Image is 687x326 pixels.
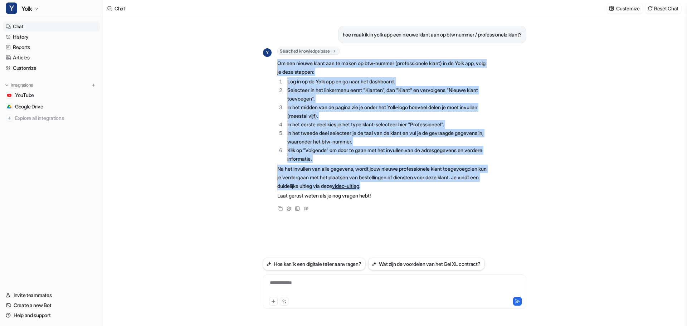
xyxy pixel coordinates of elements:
span: Explore all integrations [15,112,97,124]
button: Gif picker [34,234,40,240]
p: Laat gerust weten als je nog vragen hebt! [277,191,487,200]
div: No problems [PERSON_NAME], do you need any other help getting set up or all good? Just let us kno... [11,207,112,235]
p: Om een nieuwe klant aan te maken op btw-nummer (professionele klant) in de Yolk app, volg je deze... [277,59,487,76]
span: Searched knowledge base [277,48,340,55]
img: Profile image for Patrick [21,37,29,44]
a: video-uitleg [332,183,359,189]
li: In het midden van de pagina zie je onder het Yolk-logo hoeveel delen je moet invullen (meestal vi... [285,103,487,120]
div: joined the conversation [31,37,122,44]
li: In het eerste deel kies je het type klant: selecteer hier "Professioneel". [285,120,487,129]
span: Google Drive [15,103,43,110]
div: Patrick says… [6,203,137,255]
button: Customize [607,3,642,14]
a: Reports [3,42,100,52]
p: The team can also help [35,9,89,16]
a: Explore all integrations [3,113,100,123]
textarea: Message… [6,219,137,232]
a: Customize [3,63,100,73]
div: Patrick says… [6,52,137,158]
img: expand menu [4,83,9,88]
a: YouTubeYouTube [3,90,100,100]
img: reset [648,6,653,11]
div: Close [126,3,138,16]
button: Start recording [45,234,51,240]
span: Y [6,3,17,14]
button: Emoji picker [23,234,28,240]
span: YouTube [15,92,34,99]
div: Hi [PERSON_NAME], i just ran a new test and indeed it works now! thx for the support! [31,162,132,183]
a: Google DriveGoogle Drive [3,102,100,112]
p: hoe maak ik in yolk app een nieuwe klant aan op btw nummer / professionele klant? [343,30,522,39]
li: Klik op "Volgende" om door te gaan met het invullen van de adresgegevens en verdere informatie. [285,146,487,163]
p: Customize [616,5,639,12]
p: Na het invullen van alle gegevens, wordt jouw nieuwe professionele klant toegevoegd en kun je ver... [277,165,487,190]
button: Home [112,3,126,16]
button: Send a message… [123,232,134,243]
p: Integrations [11,82,33,88]
b: [PERSON_NAME] [31,38,71,43]
img: customize [609,6,614,11]
div: Hi [PERSON_NAME], Just confirming this was tracked down to be an issue both with the URL being th... [11,57,112,148]
h1: Operator [35,4,60,9]
a: Create a new Bot [3,300,100,310]
img: menu_add.svg [91,83,96,88]
div: Hi [PERSON_NAME], i just ran a new test and indeed it works now! thx for the support! [26,158,137,188]
li: Log in op de Yolk app en ga naar het dashboard. [285,77,487,86]
span: Yolk [21,4,32,14]
div: No problems [PERSON_NAME], do you need any other help getting set up or all good? Just let us kno... [6,203,117,239]
button: Reset Chat [645,3,681,14]
div: Patrick says… [6,36,137,52]
img: YouTube [7,93,11,97]
li: In het tweede deel selecteer je de taal van de klant en vul je de gevraagde gegevens in, waaronde... [285,129,487,146]
div: [DATE] [6,26,137,36]
span: Y [263,48,272,57]
a: Help and support [3,310,100,320]
button: Wat zijn de voordelen van het Gel XL contract? [368,258,484,270]
img: Google Drive [7,104,11,109]
div: Chat [114,5,125,12]
button: Hoe kan ik een digitale teller aanvragen? [263,258,365,270]
img: Profile image for Operator [20,4,32,15]
button: Integrations [3,82,35,89]
li: Selecteer in het linkermenu eerst "Klanten", dan "Klant" en vervolgens "Nieuwe klant toevoegen". [285,86,487,103]
div: Hi [PERSON_NAME],Just confirming this was tracked down to be an issue both with the URL being the... [6,52,117,152]
a: Chat [3,21,100,31]
a: History [3,32,100,42]
div: [DATE] [6,193,137,203]
button: go back [5,3,18,16]
a: Articles [3,53,100,63]
img: explore all integrations [6,115,13,122]
button: Upload attachment [11,234,17,240]
div: Mathias says… [6,158,137,193]
a: Invite teammates [3,290,100,300]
